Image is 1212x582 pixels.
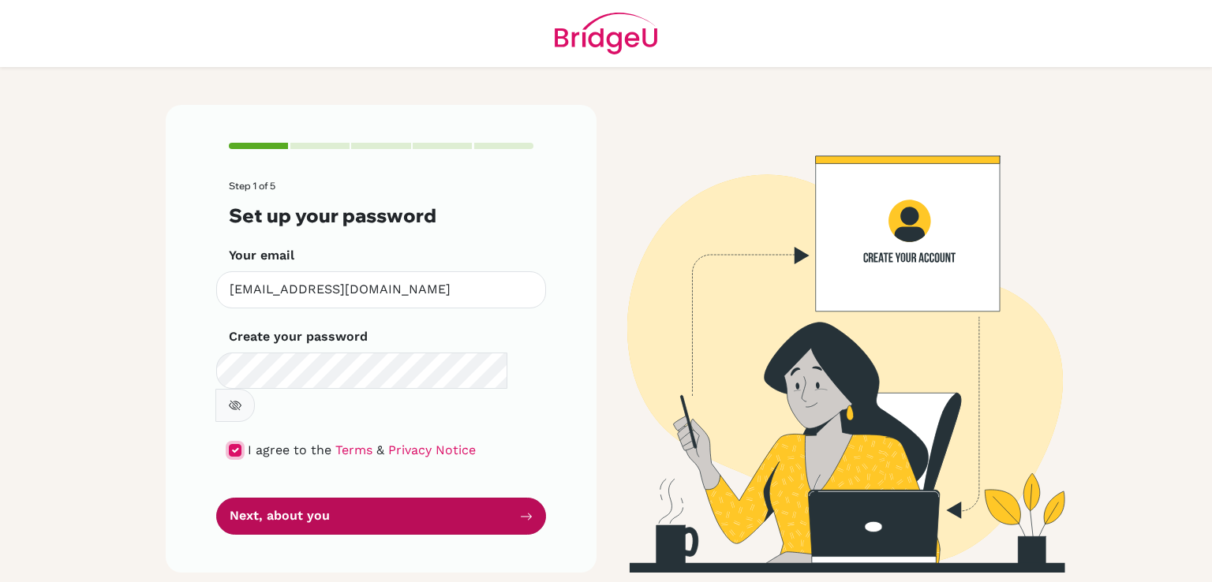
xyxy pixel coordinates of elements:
span: I agree to the [248,442,331,457]
label: Create your password [229,327,368,346]
a: Terms [335,442,372,457]
a: Privacy Notice [388,442,476,457]
span: & [376,442,384,457]
input: Insert your email* [216,271,546,308]
button: Next, about you [216,498,546,535]
span: Step 1 of 5 [229,180,275,192]
label: Your email [229,246,294,265]
h3: Set up your password [229,204,533,227]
